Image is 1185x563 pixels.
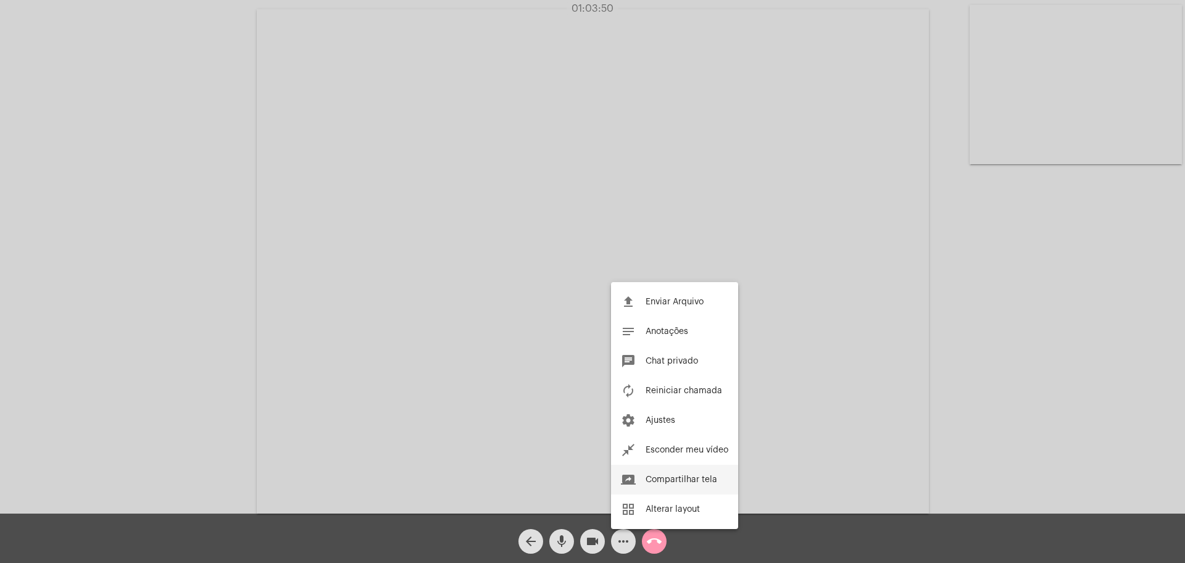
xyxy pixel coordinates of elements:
mat-icon: grid_view [621,502,636,517]
span: Enviar Arquivo [646,298,704,306]
span: Reiniciar chamada [646,386,722,395]
span: Compartilhar tela [646,475,717,484]
mat-icon: screen_share [621,472,636,487]
span: Esconder meu vídeo [646,446,728,454]
mat-icon: autorenew [621,383,636,398]
mat-icon: settings [621,413,636,428]
mat-icon: file_upload [621,294,636,309]
mat-icon: notes [621,324,636,339]
span: Alterar layout [646,505,700,514]
mat-icon: chat [621,354,636,369]
span: Chat privado [646,357,698,365]
span: Ajustes [646,416,675,425]
span: Anotações [646,327,688,336]
mat-icon: close_fullscreen [621,443,636,457]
